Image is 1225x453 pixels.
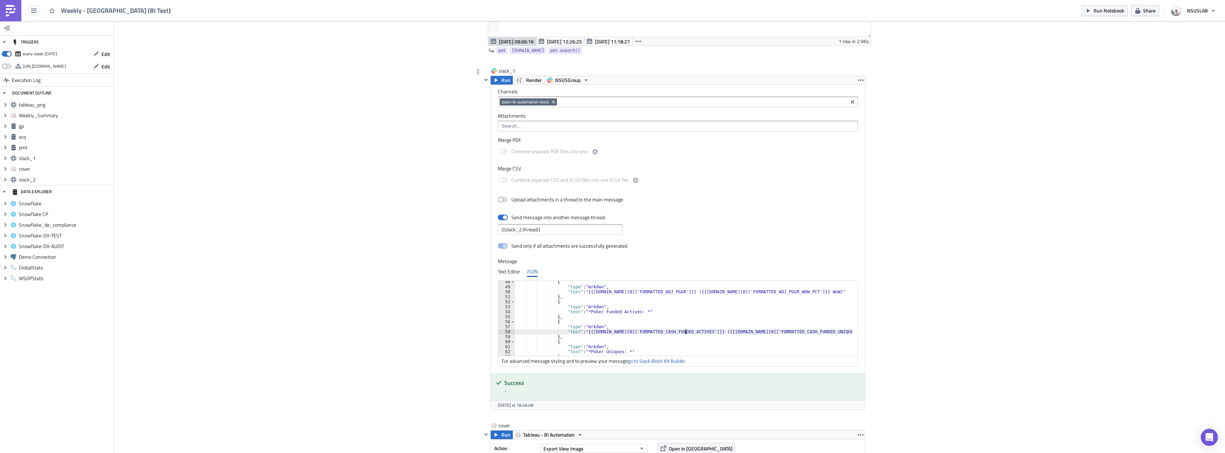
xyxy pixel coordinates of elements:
div: https://pushmetrics.io/api/v1/report/1Eoq1RmoNe/webhook?token=4ec18cdc895542e6ab5289ec045cbdda [23,61,66,72]
img: Avatar [1170,5,1182,17]
span: acq [19,134,112,140]
button: [DATE] 12:26:25 [536,37,585,46]
span: Snowflake CP [19,211,112,217]
span: Snowflake_de_compliance [19,222,112,228]
span: NSUSLAB [1187,7,1208,14]
div: Text Editor [498,266,520,277]
div: TRIGGERS [12,36,39,48]
button: NSUSLAB [1167,3,1220,19]
span: slack_1 [19,155,112,161]
span: WSOPStats [19,275,112,282]
button: Edit [90,48,114,60]
label: Combine separate CSV and XLSX files into one XLSX file [498,176,640,185]
div: 57 [498,324,515,329]
div: 49 [498,284,515,289]
div: 62 [498,349,515,354]
button: Run [491,76,513,84]
div: 51 [498,294,515,299]
button: [DATE] 09:06:16 [488,37,537,46]
span: Share [1143,7,1156,14]
button: Remove Tag [551,98,557,105]
div: 60 [498,339,515,344]
span: Open in [GEOGRAPHIC_DATA] [669,445,733,452]
button: Tableau - BI Automation [512,431,585,439]
button: Hide content [482,430,490,439]
span: cover [19,166,112,172]
div: 54 [498,309,515,314]
div: every week on Monday [23,48,57,59]
div: 58 [498,329,515,334]
p: BI Automated Weekly Reports - [GEOGRAPHIC_DATA] [3,3,371,9]
span: Snowflake [19,200,112,207]
label: Channels [498,88,858,95]
span: team-bi-automation-tests [502,99,549,105]
div: For advanced message styling and to preview your message . [498,356,857,366]
button: Run [491,431,513,439]
div: 48 [498,279,515,284]
div: 55 [498,314,515,319]
div: 61 [498,344,515,349]
div: 59 [498,334,515,339]
span: slack_1 [499,67,527,74]
body: Rich Text Area. Press ALT-0 for help. [3,3,371,9]
span: Execution Log [12,74,41,87]
button: Run Notebook [1082,5,1128,16]
a: [DOMAIN_NAME] [510,47,546,54]
span: Export View Image [543,445,583,452]
span: pmt [19,144,112,151]
div: JSON [527,266,538,277]
span: Snowflake-DX-AUDIT [19,243,112,249]
span: Render [526,76,542,84]
div: Open Intercom Messenger [1201,429,1218,446]
span: [DATE] 09:06:16 [499,38,534,45]
span: Demo Connection [19,254,112,260]
span: [DATE] 11:18:27 [595,38,630,45]
label: Attachments [498,113,858,119]
span: NSUSGroup [555,76,581,84]
input: {{ slack_1.thread }} [498,224,622,235]
div: 63 [498,354,515,359]
span: tableau_png [19,102,112,108]
div: DOCUMENT OUTLINE [12,87,52,99]
span: [DATE] 12:26:25 [547,38,582,45]
label: Send message into another message thread. [498,214,606,221]
span: Run [501,431,510,439]
div: Send only if all attachments are successfully generated. [511,243,628,249]
label: Combine separate PDF files into one [498,148,599,156]
span: Run [501,76,510,84]
a: go to Slack Block Kit Builder [628,357,685,365]
label: Message [498,258,858,264]
div: 52 [498,299,515,304]
input: Search... [500,123,855,130]
span: gp [19,123,112,129]
img: PushMetrics [5,5,16,16]
span: [DATE] at 18:46:08 [498,402,533,408]
label: Merge PDF [498,137,858,143]
span: pmt.export() [550,47,580,54]
span: Weekly_Summary [19,112,112,119]
span: slack_2 [19,176,112,183]
div: DATA EXPLORER [12,185,52,198]
h5: Success [504,380,860,386]
span: Tableau - BI Automation [523,431,575,439]
span: Edit [101,63,110,70]
button: Combine separate PDF files into one [591,148,599,156]
span: GlobalStats [19,264,112,271]
a: pmt.export() [548,47,582,54]
span: Weekly - [GEOGRAPHIC_DATA] (BI Test) [61,6,172,15]
button: Combine separate CSV and XLSX files into one XLSX file [631,176,640,185]
span: cover [499,422,527,429]
span: Run Notebook [1094,7,1124,14]
div: 50 [498,289,515,294]
span: Edit [101,50,110,58]
div: - [504,387,860,395]
button: NSUSGroup [544,76,591,84]
span: Snowflake-DX-TEST [19,232,112,239]
div: 1 row in 2.96s [839,37,869,46]
label: Merge CSV [498,165,858,172]
button: Edit [90,61,114,72]
label: Upload attachments in a thread to the main message [498,196,623,203]
span: pmt [498,47,506,54]
button: [DATE] 11:18:27 [584,37,633,46]
a: pmt [496,47,508,54]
